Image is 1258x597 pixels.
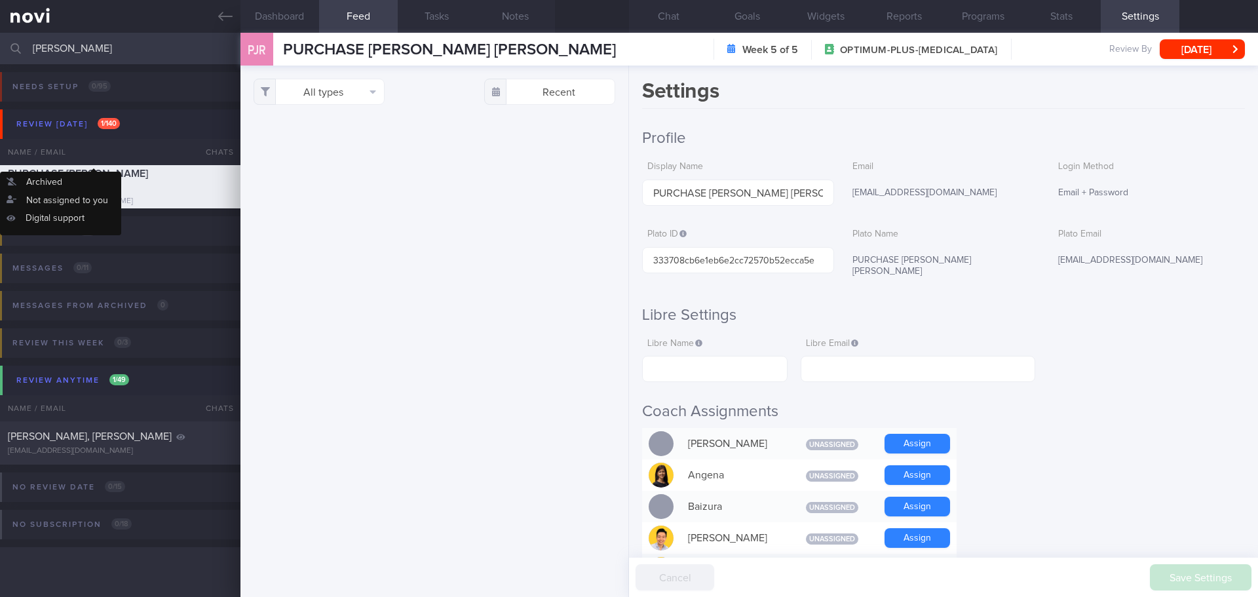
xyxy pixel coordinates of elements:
div: [PERSON_NAME] [681,525,786,551]
div: Angena [681,462,786,488]
span: 0 / 11 [73,262,92,273]
span: OPTIMUM-PLUS-[MEDICAL_DATA] [840,44,997,57]
span: 1 / 140 [98,118,120,129]
span: [PERSON_NAME], [PERSON_NAME] [8,431,172,442]
span: PURCHASE [PERSON_NAME] [PERSON_NAME] [8,168,148,192]
strong: Week 5 of 5 [742,43,798,56]
label: Plato Name [852,229,1034,241]
button: All types [254,79,385,105]
label: Login Method [1058,161,1240,173]
button: [DATE] [1160,39,1245,59]
label: Display Name [647,161,829,173]
h2: Libre Settings [642,305,1245,325]
span: 0 [157,299,168,311]
div: [PERSON_NAME] [681,556,786,583]
span: Unassigned [806,471,858,482]
div: Review [DATE] [13,115,123,133]
div: Review anytime [13,372,132,389]
button: Assign [885,497,950,516]
div: Email + Password [1053,180,1245,207]
h1: Settings [642,79,1245,109]
div: [EMAIL_ADDRESS][DOMAIN_NAME] [847,180,1039,207]
span: 1 / 49 [109,374,129,385]
div: Needs setup [9,78,114,96]
span: Unassigned [806,439,858,450]
span: 0 / 3 [114,337,131,348]
div: PJR [237,25,276,75]
div: [EMAIL_ADDRESS][DOMAIN_NAME] [8,446,233,456]
div: Chats [188,139,240,165]
div: Chats [188,395,240,421]
button: Assign [885,528,950,548]
button: Assign [885,465,950,485]
div: On sensor [9,222,100,240]
span: 0 / 15 [105,481,125,492]
span: Unassigned [806,502,858,513]
label: Email [852,161,1034,173]
div: Messages [9,260,95,277]
span: PURCHASE [PERSON_NAME] [PERSON_NAME] [283,42,616,58]
div: Messages from Archived [9,297,172,315]
span: 0 / 18 [111,518,132,530]
span: Review By [1109,44,1152,56]
h2: Coach Assignments [642,402,1245,421]
span: Libre Name [647,339,702,348]
div: [EMAIL_ADDRESS][DOMAIN_NAME] [8,197,233,206]
span: Libre Email [806,339,858,348]
span: Unassigned [806,533,858,545]
span: 0 / 9 [79,225,96,236]
span: Plato ID [647,229,687,239]
div: [EMAIL_ADDRESS][DOMAIN_NAME] [1053,247,1245,275]
div: Baizura [681,493,786,520]
div: No subscription [9,516,135,533]
button: Assign [885,434,950,453]
h2: Profile [642,128,1245,148]
div: No review date [9,478,128,496]
div: [PERSON_NAME] [681,431,786,457]
div: PURCHASE [PERSON_NAME] [PERSON_NAME] [847,247,1039,286]
span: 0 / 95 [88,81,111,92]
div: Review this week [9,334,134,352]
label: Plato Email [1058,229,1240,241]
